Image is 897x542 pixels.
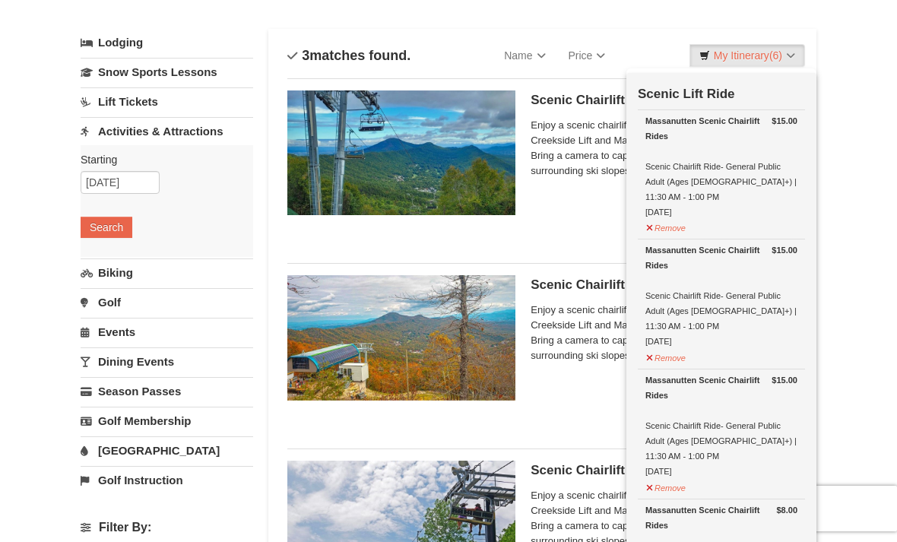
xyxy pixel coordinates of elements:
[81,217,132,238] button: Search
[776,502,797,518] strong: $8.00
[645,502,797,533] div: Massanutten Scenic Chairlift Rides
[81,521,253,534] h4: Filter By:
[645,113,797,220] div: Scenic Chairlift Ride- General Public Adult (Ages [DEMOGRAPHIC_DATA]+) | 11:30 AM - 1:00 PM [DATE]
[287,90,515,215] img: 24896431-1-a2e2611b.jpg
[689,44,805,67] a: My Itinerary(6)
[645,347,686,366] button: Remove
[81,407,253,435] a: Golf Membership
[645,242,797,349] div: Scenic Chairlift Ride- General Public Adult (Ages [DEMOGRAPHIC_DATA]+) | 11:30 AM - 1:00 PM [DATE]
[557,40,617,71] a: Price
[81,87,253,116] a: Lift Tickets
[81,318,253,346] a: Events
[493,40,556,71] a: Name
[645,242,797,273] div: Massanutten Scenic Chairlift Rides
[645,477,686,496] button: Remove
[81,347,253,376] a: Dining Events
[531,463,797,478] h5: Scenic Chairlift Ride | 1:00 PM - 2:30 PM
[302,48,309,63] span: 3
[287,48,410,63] h4: matches found.
[645,217,686,236] button: Remove
[81,117,253,145] a: Activities & Attractions
[81,288,253,316] a: Golf
[769,49,782,62] span: (6)
[531,118,797,179] span: Enjoy a scenic chairlift ride up Massanutten’s signature Creekside Lift and Massanutten's NEW Pea...
[645,372,797,479] div: Scenic Chairlift Ride- General Public Adult (Ages [DEMOGRAPHIC_DATA]+) | 11:30 AM - 1:00 PM [DATE]
[772,372,797,388] strong: $15.00
[81,58,253,86] a: Snow Sports Lessons
[638,87,735,101] strong: Scenic Lift Ride
[81,466,253,494] a: Golf Instruction
[287,275,515,400] img: 24896431-13-a88f1aaf.jpg
[531,303,797,363] span: Enjoy a scenic chairlift ride up Massanutten’s signature Creekside Lift and Massanutten's NEW Pea...
[81,377,253,405] a: Season Passes
[772,113,797,128] strong: $15.00
[531,277,797,293] h5: Scenic Chairlift Ride | 11:30 AM - 1:00 PM
[81,258,253,287] a: Biking
[645,372,797,403] div: Massanutten Scenic Chairlift Rides
[81,436,253,464] a: [GEOGRAPHIC_DATA]
[772,242,797,258] strong: $15.00
[531,93,797,108] h5: Scenic Chairlift Ride | 10:00 AM - 11:30 AM
[81,29,253,56] a: Lodging
[81,152,242,167] label: Starting
[645,113,797,144] div: Massanutten Scenic Chairlift Rides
